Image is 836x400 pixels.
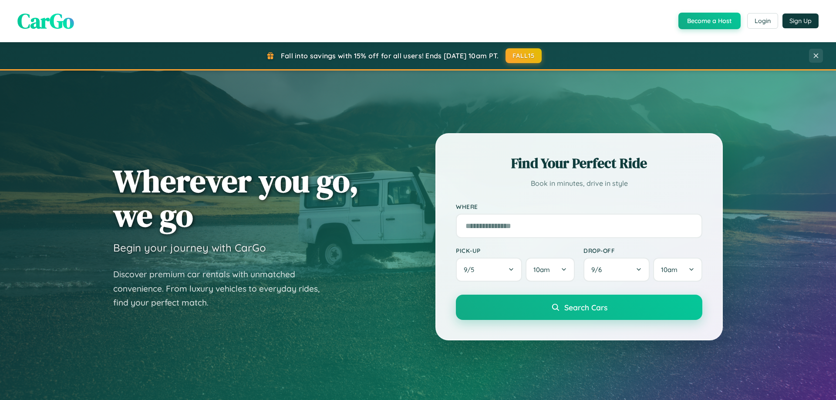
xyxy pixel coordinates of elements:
[747,13,778,29] button: Login
[17,7,74,35] span: CarGo
[113,267,331,310] p: Discover premium car rentals with unmatched convenience. From luxury vehicles to everyday rides, ...
[113,164,359,232] h1: Wherever you go, we go
[653,258,702,282] button: 10am
[456,258,522,282] button: 9/5
[583,258,650,282] button: 9/6
[661,266,678,274] span: 10am
[456,177,702,190] p: Book in minutes, drive in style
[564,303,607,312] span: Search Cars
[281,51,499,60] span: Fall into savings with 15% off for all users! Ends [DATE] 10am PT.
[456,247,575,254] label: Pick-up
[456,295,702,320] button: Search Cars
[678,13,741,29] button: Become a Host
[526,258,575,282] button: 10am
[464,266,479,274] span: 9 / 5
[113,241,266,254] h3: Begin your journey with CarGo
[506,48,542,63] button: FALL15
[456,154,702,173] h2: Find Your Perfect Ride
[591,266,606,274] span: 9 / 6
[456,203,702,210] label: Where
[533,266,550,274] span: 10am
[782,13,819,28] button: Sign Up
[583,247,702,254] label: Drop-off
